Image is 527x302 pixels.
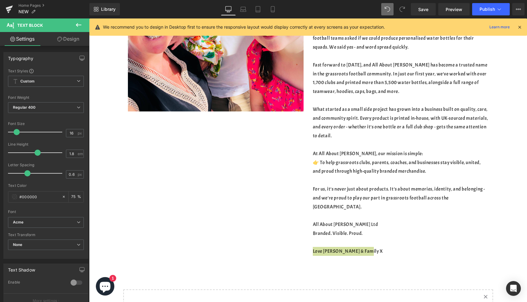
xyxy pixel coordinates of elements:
[224,211,399,219] p: Branded. Visible. Proud.
[18,3,89,8] a: Home Pages
[20,79,35,84] b: Custom
[8,95,84,100] div: Font Weight
[13,105,36,110] b: Regular 400
[46,32,91,46] a: Design
[8,122,84,126] div: Font Size
[221,3,236,15] a: Desktop
[8,280,64,286] div: Enable
[13,242,22,247] b: None
[438,3,470,15] a: Preview
[8,68,84,73] div: Text Styles
[418,6,428,13] span: Save
[224,42,399,78] p: Fast forward to [DATE], and All About [PERSON_NAME] has become a trusted name in the grassroots f...
[8,264,35,272] div: Text Shadow
[78,131,83,135] span: px
[487,23,512,31] a: Learn more
[19,193,59,200] input: Color
[512,3,525,15] button: More
[78,152,83,156] span: em
[480,7,495,12] span: Publish
[224,140,399,158] p: 👉 To help grassroots clubs, parents, coaches, and businesses stay visible, united, and proud thro...
[8,233,84,237] div: Text Transform
[103,24,385,30] p: We recommend you to design in Desktop first to ensure the responsive layout would display correct...
[13,220,24,225] i: Acme
[89,3,120,15] a: New Library
[224,131,399,140] p: At All About [PERSON_NAME], our mission is simple:
[18,9,29,14] span: NEW
[236,3,251,15] a: Laptop
[8,210,84,214] div: Font
[446,6,462,13] span: Preview
[8,163,84,167] div: Letter Spacing
[8,183,84,188] div: Text Color
[224,228,399,237] p: Love [PERSON_NAME] & Family X
[396,3,408,15] button: Redo
[69,191,84,202] div: %
[8,142,84,147] div: Line Height
[126,4,312,9] span: Get a quote [DATE]: 📞0114 3770013 📧[EMAIL_ADDRESS][DOMAIN_NAME]
[472,3,510,15] button: Publish
[224,202,399,211] p: All About [PERSON_NAME] Ltd
[224,166,399,193] p: For us, it’s never just about products. It’s about memories, identity, and belonging - and we’re ...
[101,6,116,12] span: Library
[78,172,83,176] span: px
[224,87,399,122] p: What started as a small side project has grown into a business built on quality, care, and commun...
[265,3,280,15] a: Mobile
[506,281,521,296] div: Open Intercom Messenger
[251,3,265,15] a: Tablet
[381,3,394,15] button: Undo
[17,23,43,28] span: Text Block
[8,52,33,61] div: Typography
